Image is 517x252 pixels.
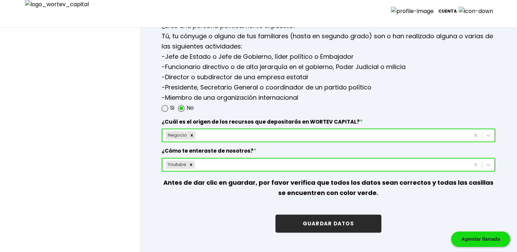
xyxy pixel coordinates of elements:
p: -Jefe de Estado o Jefe de Gobierno, líder político o Embajador -Funcionario directivo o de alta j... [162,52,495,103]
div: Agendar llamada [451,232,510,247]
b: Antes de dar clic en guardar, por favor verifica que todos los datos sean correctos y todas las c... [163,178,493,197]
button: GUARDAR DATOS [275,214,381,233]
div: Youtube [166,160,187,169]
p: Cuenta [438,6,457,16]
label: Si [170,103,174,113]
div: Negocio [166,131,188,139]
label: ¿Cómo te enteraste de nosotros? [162,148,495,158]
label: ¿Cuál es el origen de los recursos que depositarás en WORTEV CAPITAL? [162,118,495,129]
img: profile-image [391,7,438,15]
p: Tú, tu cónyuge o alguno de tus familiares (hasta en segundo grado) son o han realizado alguna o v... [162,31,495,52]
div: Remove Youtube [187,160,195,169]
img: icon-down [457,7,498,15]
label: No [187,103,194,113]
div: Remove Negocio [188,131,195,139]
